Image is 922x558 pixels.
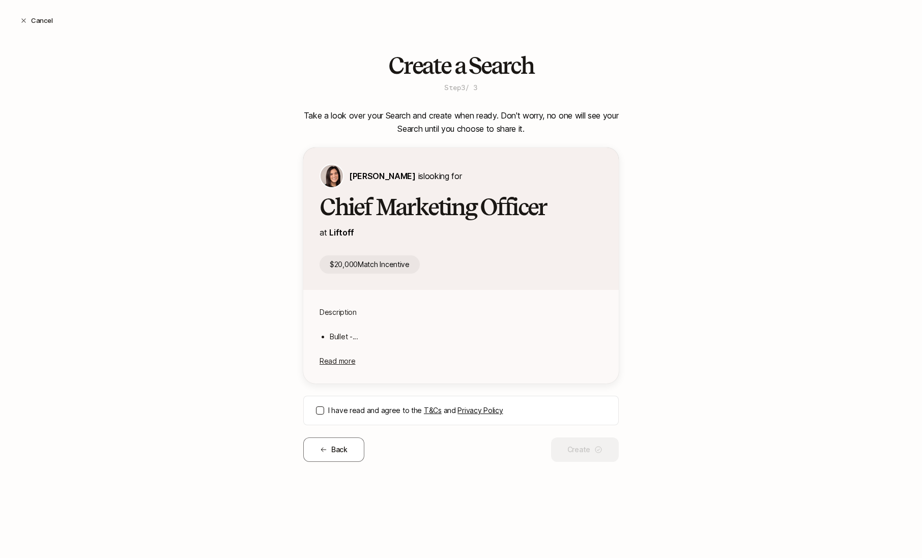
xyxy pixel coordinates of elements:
p: $20,000 Match Incentive [320,255,420,274]
button: Back [303,437,364,462]
li: Bullet -... [330,331,602,343]
p: Description [320,306,602,318]
label: I have read and agree to the and [328,404,606,417]
span: Read more [320,357,355,365]
h2: Chief Marketing Officer [320,194,602,220]
img: 71d7b91d_d7cb_43b4_a7ea_a9b2f2cc6e03.jpg [321,165,343,187]
a: [PERSON_NAME] [349,171,416,181]
span: at [320,227,327,238]
p: Take a look over your Search and create when ready. Don't worry, no one will see your Search unti... [303,109,619,135]
span: Liftoff [329,227,354,238]
a: T&Cs [424,406,442,415]
button: Cancel [12,11,61,30]
a: Privacy Policy [457,406,503,415]
h2: Create a Search [388,53,534,78]
p: is looking for [349,169,462,183]
p: Step 3 / 3 [444,82,477,93]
